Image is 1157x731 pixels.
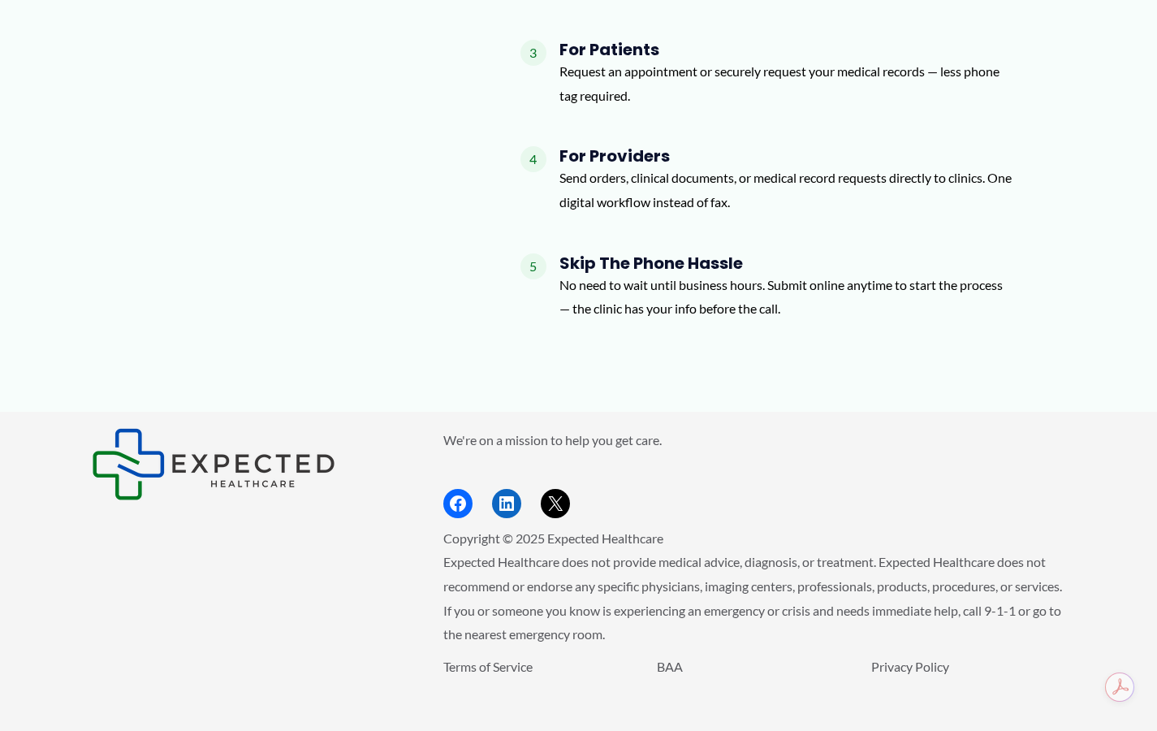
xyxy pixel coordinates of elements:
[559,40,1014,59] h4: For Patients
[559,146,1014,166] h4: For Providers
[520,40,546,66] span: 3
[520,253,546,279] span: 5
[559,253,1014,273] h4: Skip the Phone Hassle
[92,428,403,500] aside: Footer Widget 1
[657,659,683,674] a: BAA
[443,659,533,674] a: Terms of Service
[443,554,1062,642] span: Expected Healthcare does not provide medical advice, diagnosis, or treatment. Expected Healthcare...
[443,428,1066,452] p: We're on a mission to help you get care.
[443,428,1066,518] aside: Footer Widget 2
[443,530,663,546] span: Copyright © 2025 Expected Healthcare
[92,428,335,500] img: Expected Healthcare Logo - side, dark font, small
[559,273,1014,321] p: No need to wait until business hours. Submit online anytime to start the process — the clinic has...
[520,146,546,172] span: 4
[871,659,949,674] a: Privacy Policy
[559,166,1014,214] p: Send orders, clinical documents, or medical record requests directly to clinics. One digital work...
[443,655,1066,716] aside: Footer Widget 3
[559,59,1014,107] p: Request an appointment or securely request your medical records — less phone tag required.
